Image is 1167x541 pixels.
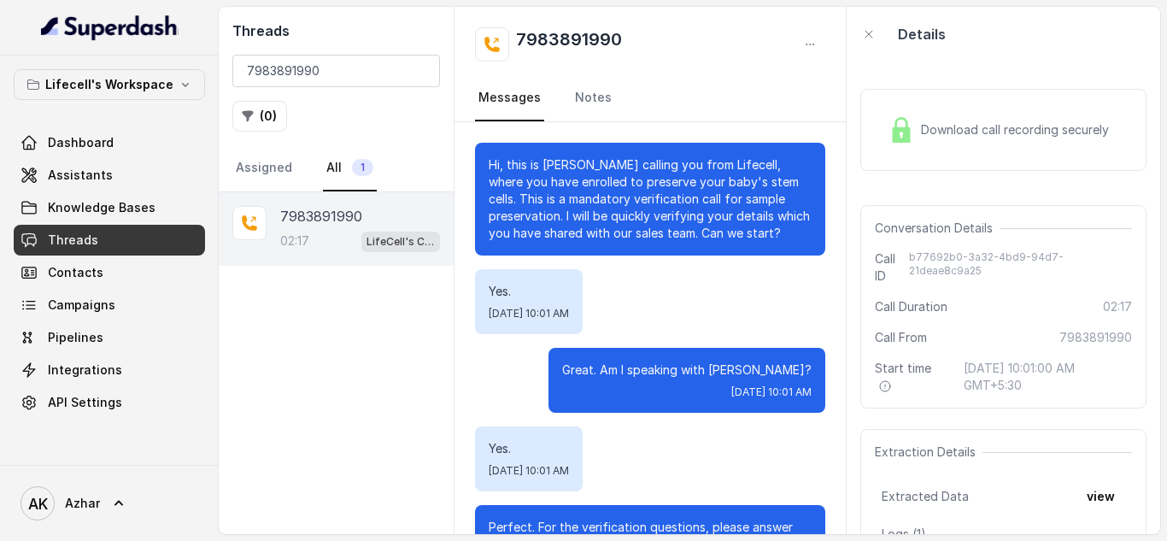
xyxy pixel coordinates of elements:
[14,127,205,158] a: Dashboard
[875,220,1000,237] span: Conversation Details
[1059,329,1132,346] span: 7983891990
[48,264,103,281] span: Contacts
[232,145,440,191] nav: Tabs
[14,225,205,256] a: Threads
[489,156,812,242] p: Hi, this is [PERSON_NAME] calling you from Lifecell, where you have enrolled to preserve your bab...
[475,75,825,121] nav: Tabs
[232,101,287,132] button: (0)
[48,297,115,314] span: Campaigns
[367,233,435,250] p: LifeCell's Call Assistant
[232,21,440,41] h2: Threads
[48,394,122,411] span: API Settings
[964,360,1132,394] span: [DATE] 10:01:00 AM GMT+5:30
[731,385,812,399] span: [DATE] 10:01 AM
[48,232,98,249] span: Threads
[489,307,569,320] span: [DATE] 10:01 AM
[28,495,48,513] text: AK
[48,362,122,379] span: Integrations
[875,298,947,315] span: Call Duration
[14,69,205,100] button: Lifecell's Workspace
[489,464,569,478] span: [DATE] 10:01 AM
[14,322,205,353] a: Pipelines
[898,24,946,44] p: Details
[280,206,362,226] p: 7983891990
[352,159,373,176] span: 1
[323,145,377,191] a: All1
[48,167,113,184] span: Assistants
[875,360,950,394] span: Start time
[14,290,205,320] a: Campaigns
[489,283,569,300] p: Yes.
[562,362,812,379] p: Great. Am I speaking with [PERSON_NAME]?
[232,145,296,191] a: Assigned
[65,495,100,512] span: Azhar
[232,55,440,87] input: Search by Call ID or Phone Number
[882,488,969,505] span: Extracted Data
[572,75,615,121] a: Notes
[280,232,309,250] p: 02:17
[14,387,205,418] a: API Settings
[489,440,569,457] p: Yes.
[921,121,1116,138] span: Download call recording securely
[41,14,179,41] img: light.svg
[516,27,622,62] h2: 7983891990
[1103,298,1132,315] span: 02:17
[48,134,114,151] span: Dashboard
[48,199,155,216] span: Knowledge Bases
[475,75,544,121] a: Messages
[14,479,205,527] a: Azhar
[875,250,909,285] span: Call ID
[14,257,205,288] a: Contacts
[45,74,173,95] p: Lifecell's Workspace
[14,160,205,191] a: Assistants
[1076,481,1125,512] button: view
[875,444,982,461] span: Extraction Details
[48,329,103,346] span: Pipelines
[875,329,927,346] span: Call From
[888,117,914,143] img: Lock Icon
[14,192,205,223] a: Knowledge Bases
[909,250,1132,285] span: b77692b0-3a32-4bd9-94d7-21deae8c9a25
[14,355,205,385] a: Integrations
